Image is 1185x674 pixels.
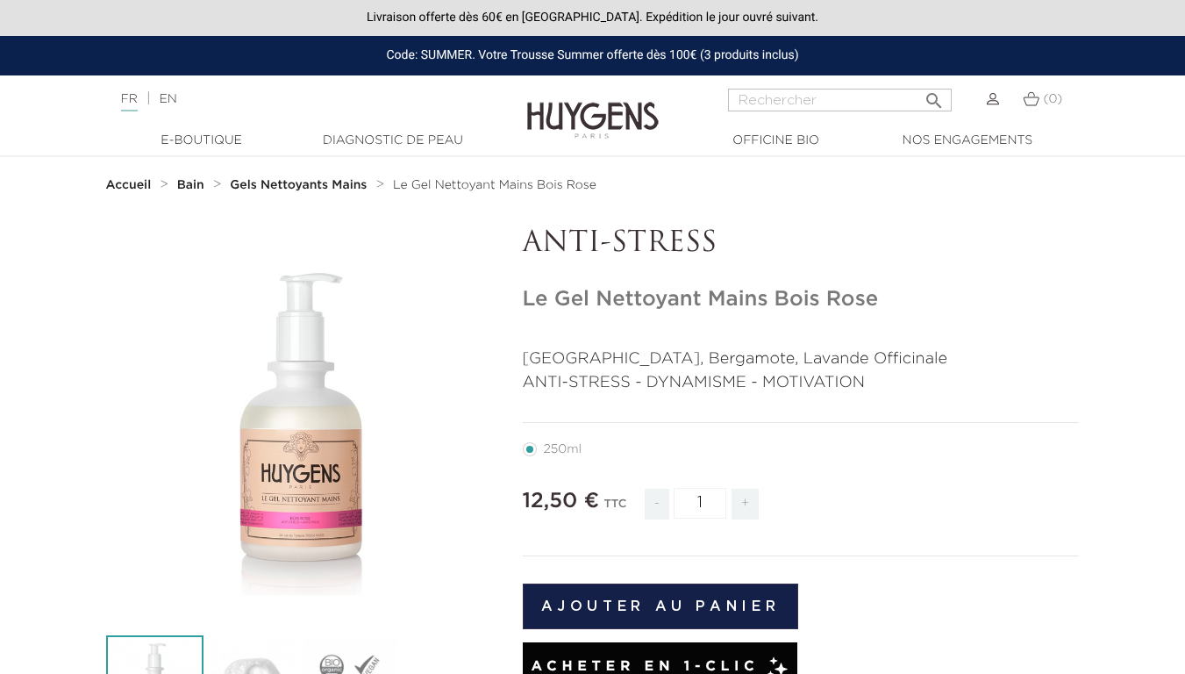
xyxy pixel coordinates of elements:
[523,287,1080,312] h1: Le Gel Nettoyant Mains Bois Rose
[645,489,669,520] span: -
[159,93,176,105] a: EN
[924,85,945,106] i: 
[523,348,1080,371] p: [GEOGRAPHIC_DATA], Bergamote, Lavande Officinale
[1043,93,1062,105] span: (0)
[112,89,481,110] div: |
[523,491,599,512] span: 12,50 €
[177,179,204,191] strong: Bain
[732,489,760,520] span: +
[603,485,626,533] div: TTC
[880,132,1055,150] a: Nos engagements
[728,89,952,111] input: Rechercher
[674,488,726,519] input: Quantité
[523,584,799,629] button: Ajouter au panier
[305,132,481,150] a: Diagnostic de peau
[393,179,596,191] span: Le Gel Nettoyant Mains Bois Rose
[523,442,603,456] label: 250ml
[177,178,209,192] a: Bain
[523,227,1080,261] p: ANTI-STRESS
[230,178,371,192] a: Gels Nettoyants Mains
[523,371,1080,395] p: ANTI-STRESS - DYNAMISME - MOTIVATION
[121,93,138,111] a: FR
[689,132,864,150] a: Officine Bio
[393,178,596,192] a: Le Gel Nettoyant Mains Bois Rose
[106,179,152,191] strong: Accueil
[114,132,289,150] a: E-Boutique
[527,74,659,141] img: Huygens
[106,178,155,192] a: Accueil
[918,83,950,107] button: 
[230,179,367,191] strong: Gels Nettoyants Mains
